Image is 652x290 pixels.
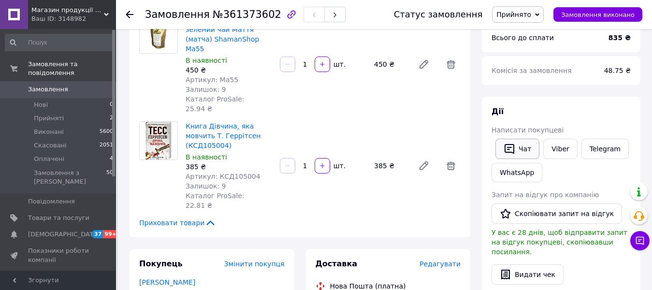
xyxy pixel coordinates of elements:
span: Нові [34,101,48,109]
span: У вас є 28 днів, щоб відправити запит на відгук покупцеві, скопіювавши посилання. [492,229,627,256]
span: Прийнято [496,11,531,18]
span: Комісія за замовлення [492,67,572,74]
span: 50 [106,169,113,186]
span: Магазин продукції Латинскої та Північної Америки [31,6,104,14]
span: 5600 [100,128,113,136]
span: Каталог ProSale: 22.81 ₴ [186,192,244,209]
span: [DEMOGRAPHIC_DATA] [28,230,100,239]
span: Оплачені [34,155,64,163]
span: 48.75 ₴ [604,67,631,74]
div: 450 ₴ [370,58,410,71]
span: №361373602 [213,9,281,20]
span: Змінити покупця [224,260,285,268]
div: Повернутися назад [126,10,133,19]
a: Японський порошковий зелений чай Маття (матча) ShamanShop Ма55 [186,16,270,53]
span: 37 [92,230,103,238]
span: 2051 [100,141,113,150]
span: Замовлення та повідомлення [28,60,116,77]
a: [PERSON_NAME] [139,278,195,286]
div: шт. [331,59,347,69]
div: Ваш ID: 3148982 [31,14,116,23]
div: Статус замовлення [394,10,483,19]
span: В наявності [186,57,227,64]
span: Виконані [34,128,64,136]
span: 0 [110,101,113,109]
span: Повідомлення [28,197,75,206]
a: Книга Дівчина, яка мовчить Т. Геррітсен (КСД105004) [186,122,261,149]
span: 4 [110,155,113,163]
button: Видати чек [492,264,564,285]
span: Прийняті [34,114,64,123]
span: Редагувати [420,260,461,268]
span: Видалити [441,55,461,74]
span: Товари та послуги [28,214,89,222]
span: Скасовані [34,141,67,150]
a: WhatsApp [492,163,542,182]
a: Редагувати [414,55,434,74]
span: Замовлення з [PERSON_NAME] [34,169,106,186]
button: Скопіювати запит на відгук [492,203,622,224]
a: Редагувати [414,156,434,175]
span: Доставка [316,259,358,268]
span: Артикул: Ma55 [186,76,238,84]
img: Японський порошковий зелений чай Маття (матча) ShamanShop Ма55 [140,15,177,53]
span: Замовлення виконано [561,11,635,18]
span: Залишок: 9 [186,182,226,190]
span: Дії [492,107,504,116]
span: Залишок: 9 [186,86,226,93]
a: Telegram [581,139,629,159]
div: шт. [331,161,347,171]
span: Замовлення [145,9,210,20]
input: Пошук [5,34,114,51]
span: 99+ [103,230,119,238]
span: В наявності [186,153,227,161]
span: Написати покупцеві [492,126,564,134]
span: 2 [110,114,113,123]
span: Показники роботи компанії [28,246,89,264]
span: Замовлення [28,85,68,94]
div: 385 ₴ [186,162,272,172]
a: Viber [543,139,577,159]
span: Артикул: КСД105004 [186,173,261,180]
img: Книга Дівчина, яка мовчить Т. Геррітсен (КСД105004) [145,122,171,159]
span: Запит на відгук про компанію [492,191,599,199]
span: Каталог ProSale: 25.94 ₴ [186,95,244,113]
span: Всього до сплати [492,34,554,42]
button: Чат з покупцем [630,231,650,250]
span: Видалити [441,156,461,175]
span: Приховати товари [139,218,216,228]
b: 835 ₴ [609,34,631,42]
div: 385 ₴ [370,159,410,173]
button: Чат [495,139,539,159]
div: 450 ₴ [186,65,272,75]
span: Покупець [139,259,183,268]
button: Замовлення виконано [553,7,642,22]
